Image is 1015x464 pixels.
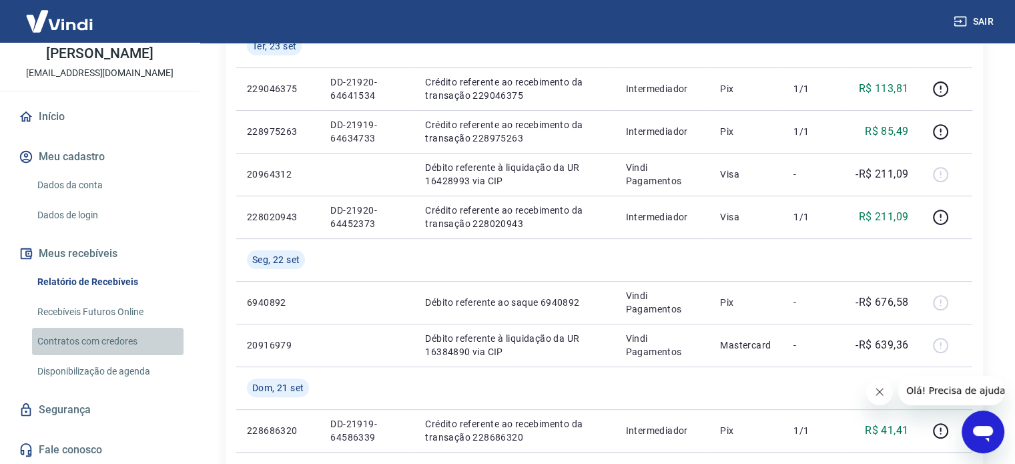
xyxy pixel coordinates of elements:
p: -R$ 676,58 [856,294,908,310]
a: Segurança [16,395,184,425]
p: [EMAIL_ADDRESS][DOMAIN_NAME] [26,66,174,80]
button: Sair [951,9,999,34]
p: Vindi Pagamentos [625,161,699,188]
p: DD-21919-64586339 [330,417,404,444]
a: Disponibilização de agenda [32,358,184,385]
p: 228686320 [247,424,309,437]
a: Contratos com credores [32,328,184,355]
p: Vindi Pagamentos [625,332,699,359]
a: Dados da conta [32,172,184,199]
p: Débito referente à liquidação da UR 16384890 via CIP [425,332,604,359]
iframe: Mensagem da empresa [898,376,1004,405]
p: R$ 41,41 [865,423,908,439]
p: Pix [720,424,772,437]
p: Intermediador [625,424,699,437]
p: 228020943 [247,210,309,224]
p: Vindi Pagamentos [625,289,699,316]
p: 6940892 [247,296,309,309]
iframe: Botão para abrir a janela de mensagens [962,411,1004,453]
p: DD-21920-64641534 [330,75,404,102]
p: DD-21920-64452373 [330,204,404,230]
p: -R$ 211,09 [856,166,908,182]
p: Crédito referente ao recebimento da transação 228975263 [425,118,604,145]
p: R$ 211,09 [859,209,909,225]
p: Crédito referente ao recebimento da transação 229046375 [425,75,604,102]
p: [PERSON_NAME] [46,47,153,61]
p: 1/1 [793,424,833,437]
p: Crédito referente ao recebimento da transação 228686320 [425,417,604,444]
button: Meu cadastro [16,142,184,172]
a: Recebíveis Futuros Online [32,298,184,326]
span: Seg, 22 set [252,253,300,266]
p: 20916979 [247,338,309,352]
p: Mastercard [720,338,772,352]
p: Intermediador [625,82,699,95]
p: 1/1 [793,125,833,138]
p: DD-21919-64634733 [330,118,404,145]
span: Dom, 21 set [252,381,304,395]
p: Pix [720,82,772,95]
span: Olá! Precisa de ajuda? [8,9,112,20]
p: - [793,296,833,309]
p: 1/1 [793,82,833,95]
p: 228975263 [247,125,309,138]
p: R$ 113,81 [859,81,909,97]
button: Meus recebíveis [16,239,184,268]
p: 1/1 [793,210,833,224]
p: Visa [720,210,772,224]
span: Ter, 23 set [252,39,296,53]
p: - [793,338,833,352]
p: 229046375 [247,82,309,95]
p: Pix [720,296,772,309]
img: Vindi [16,1,103,41]
p: Visa [720,168,772,181]
p: Intermediador [625,210,699,224]
a: Relatório de Recebíveis [32,268,184,296]
a: Dados de login [32,202,184,229]
p: Crédito referente ao recebimento da transação 228020943 [425,204,604,230]
p: Débito referente ao saque 6940892 [425,296,604,309]
iframe: Fechar mensagem [866,379,893,405]
p: - [793,168,833,181]
p: Débito referente à liquidação da UR 16428993 via CIP [425,161,604,188]
p: 20964312 [247,168,309,181]
p: Pix [720,125,772,138]
a: Início [16,102,184,132]
p: -R$ 639,36 [856,337,908,353]
p: Intermediador [625,125,699,138]
p: R$ 85,49 [865,124,908,140]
